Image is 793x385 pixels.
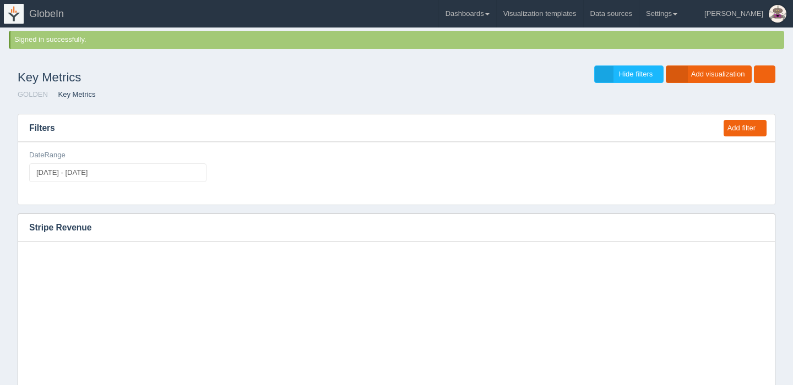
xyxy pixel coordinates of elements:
[769,5,786,23] img: Profile Picture
[18,214,758,241] h3: Stripe Revenue
[666,65,752,84] a: Add visualization
[4,4,24,24] img: logo-icon-white-65218e21b3e149ebeb43c0d521b2b0920224ca4d96276e4423216f8668933697.png
[18,90,48,98] a: GOLDEN
[704,3,763,25] div: [PERSON_NAME]
[594,65,664,84] a: Hide filters
[29,8,64,19] span: GlobeIn
[18,65,397,90] h1: Key Metrics
[50,90,96,100] li: Key Metrics
[619,70,653,78] span: Hide filters
[29,150,66,161] label: DateRange
[18,114,713,142] h3: Filters
[724,120,767,137] button: Add filter
[14,35,782,45] div: Signed in successfully.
